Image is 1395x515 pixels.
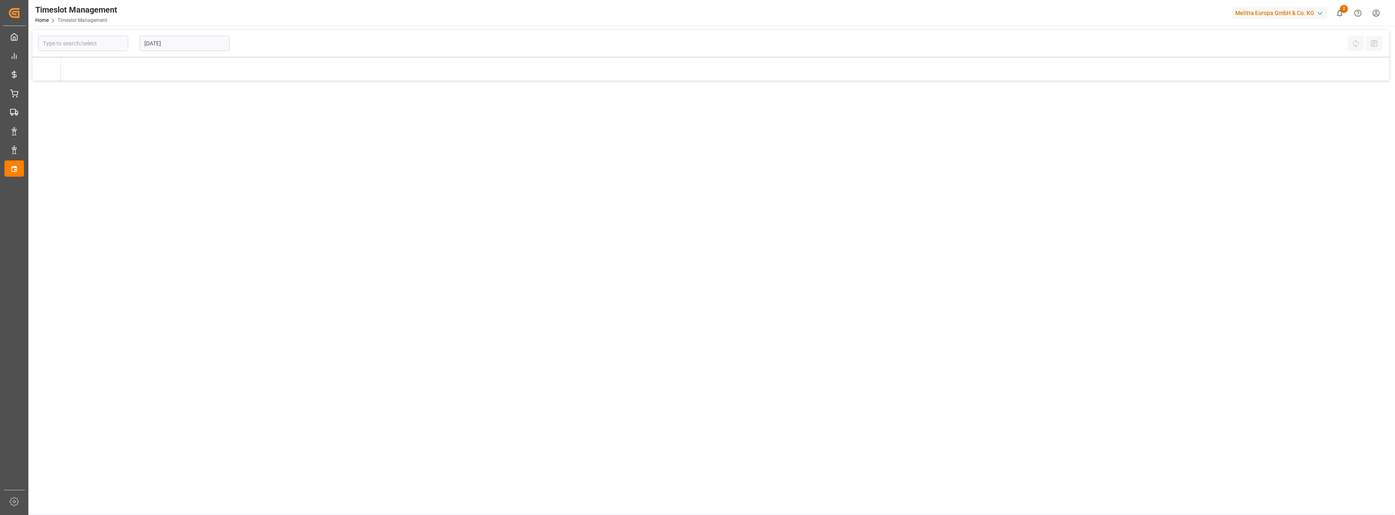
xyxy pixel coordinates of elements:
[1232,7,1327,19] div: Melitta Europa GmbH & Co. KG
[1349,4,1367,22] button: Help Center
[35,4,117,16] div: Timeslot Management
[139,36,230,51] input: DD-MM-YYYY
[35,17,49,23] a: Home
[1232,5,1331,21] button: Melitta Europa GmbH & Co. KG
[1331,4,1349,22] button: show 2 new notifications
[38,36,128,51] input: Type to search/select
[1340,5,1348,13] span: 2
